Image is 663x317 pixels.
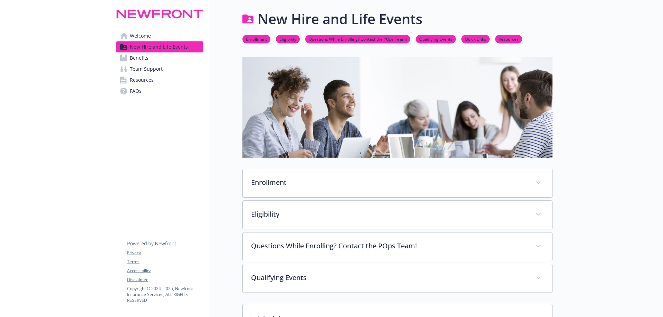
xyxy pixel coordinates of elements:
[127,250,203,256] a: Privacy
[127,259,203,265] a: Terms
[416,36,456,42] a: Qualifying Events
[130,63,163,75] span: Team Support
[251,273,527,283] p: Qualifying Events
[251,241,527,251] p: Questions While Enrolling? Contact the POps Team!
[305,36,410,42] a: Questions While Enrolling? Contact the POps Team!
[116,52,203,63] a: Benefits
[116,86,203,97] a: FAQs
[116,30,203,41] a: Welcome
[242,57,552,158] img: new hire page banner
[116,41,203,52] a: New Hire and Life Events
[495,36,522,42] a: Resources
[258,9,422,29] h1: New Hire and Life Events
[251,209,527,219] p: Eligibility
[242,36,270,42] a: Enrollment
[127,286,203,303] p: Copyright © 2024 - 2025 , Newfront Insurance Services, ALL RIGHTS RESERVED
[243,232,552,261] div: Questions While Enrolling? Contact the POps Team!
[127,277,203,283] a: Disclaimer
[130,41,188,52] span: New Hire and Life Events
[243,169,552,197] div: Enrollment
[276,36,300,42] a: Eligibility
[116,63,203,75] a: Team Support
[243,264,552,293] div: Qualifying Events
[130,75,154,86] span: Resources
[243,201,552,229] div: Eligibility
[130,30,151,41] span: Welcome
[130,86,142,97] span: FAQs
[116,75,203,86] a: Resources
[251,177,527,188] p: Enrollment
[461,36,490,42] a: Quick Links
[130,52,148,63] span: Benefits
[127,268,203,274] a: Accessibility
